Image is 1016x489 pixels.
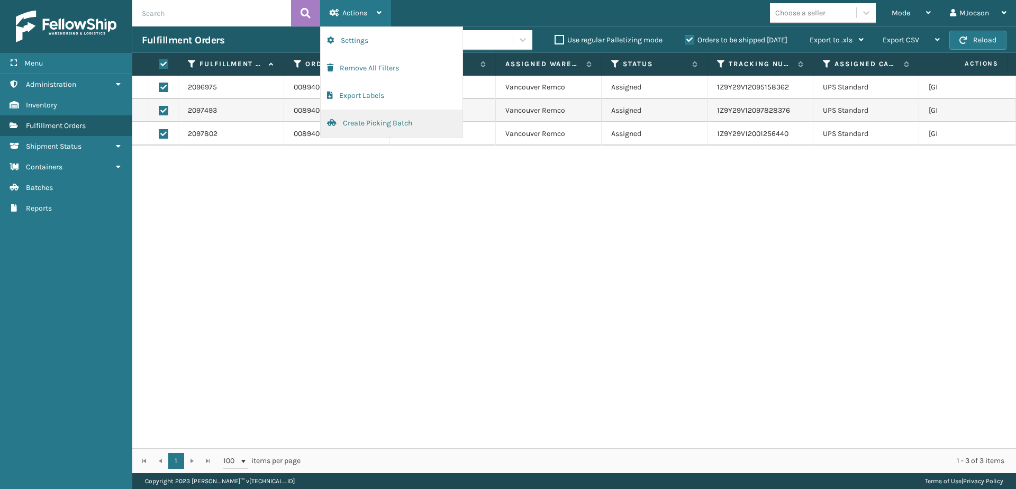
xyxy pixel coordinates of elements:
button: Create Picking Batch [321,110,462,137]
a: 2096975 [188,82,217,93]
h3: Fulfillment Orders [142,34,224,47]
td: UPS Standard [813,99,919,122]
span: Actions [931,55,1005,73]
a: 1Z9Y29V12097828376 [717,106,790,115]
span: Fulfillment Orders [26,121,86,130]
label: Order Number [305,59,369,69]
td: Assigned [602,99,707,122]
label: Assigned Warehouse [505,59,581,69]
div: Choose a seller [775,7,825,19]
td: UPS Standard [813,76,919,99]
td: Vancouver Remco [496,99,602,122]
label: Tracking Number [729,59,793,69]
td: Vancouver Remco [496,76,602,99]
p: Copyright 2023 [PERSON_NAME]™ v [TECHNICAL_ID] [145,473,295,489]
span: Inventory [26,101,57,110]
span: Batches [26,183,53,192]
a: 1 [168,453,184,469]
span: Shipment Status [26,142,81,151]
button: Export Labels [321,82,462,110]
a: 2097802 [188,129,217,139]
td: Assigned [602,76,707,99]
img: logo [16,11,116,42]
a: Privacy Policy [963,477,1003,485]
a: Terms of Use [925,477,961,485]
span: items per page [223,453,301,469]
span: Export to .xls [810,35,852,44]
td: 00894005478455 [284,122,390,146]
td: 00894005471546 [284,76,390,99]
span: Reports [26,204,52,213]
a: 2097493 [188,105,217,116]
label: Fulfillment Order Id [199,59,264,69]
a: 1Z9Y29V12001256440 [717,129,788,138]
span: Containers [26,162,62,171]
a: 1Z9Y29V12095158362 [717,83,789,92]
span: Menu [24,59,43,68]
td: 00894005474103 [284,99,390,122]
td: Vancouver Remco [496,122,602,146]
span: Export CSV [883,35,919,44]
td: UPS Standard [813,122,919,146]
td: Assigned [602,122,707,146]
span: 100 [223,456,239,466]
span: Mode [892,8,910,17]
label: Orders to be shipped [DATE] [685,35,787,44]
div: 1 - 3 of 3 items [315,456,1004,466]
span: Administration [26,80,76,89]
button: Reload [949,31,1006,50]
button: Remove All Filters [321,55,462,82]
button: Settings [321,27,462,55]
span: Actions [342,8,367,17]
label: Status [623,59,687,69]
div: | [925,473,1003,489]
label: Use regular Palletizing mode [555,35,663,44]
label: Assigned Carrier Service [834,59,899,69]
